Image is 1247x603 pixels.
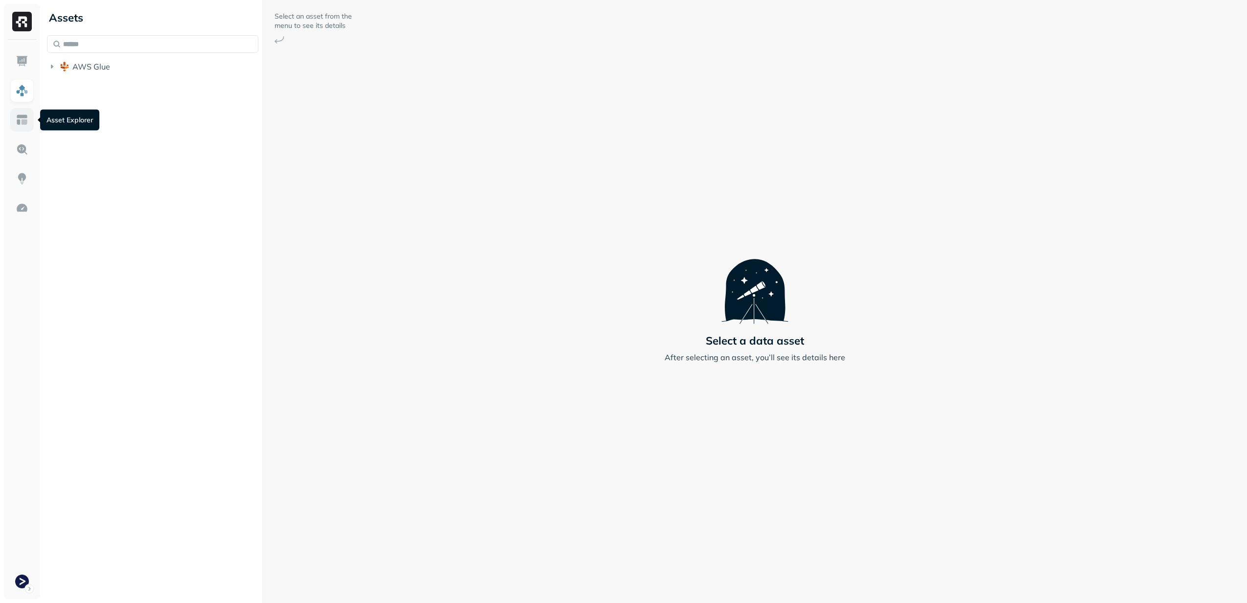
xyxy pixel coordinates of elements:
img: Optimization [16,202,28,214]
img: Telescope [721,240,788,324]
p: After selecting an asset, you’ll see its details here [665,351,845,363]
span: AWS Glue [72,62,110,71]
img: Terminal [15,575,29,588]
div: Assets [47,10,258,25]
img: Arrow [275,36,284,44]
p: Select a data asset [706,334,804,348]
p: Select an asset from the menu to see its details [275,12,353,30]
img: Asset Explorer [16,114,28,126]
div: Asset Explorer [40,110,99,131]
img: Query Explorer [16,143,28,156]
img: Insights [16,172,28,185]
img: Assets [16,84,28,97]
button: AWS Glue [47,59,258,74]
img: root [60,62,69,71]
img: Dashboard [16,55,28,68]
img: Ryft [12,12,32,31]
